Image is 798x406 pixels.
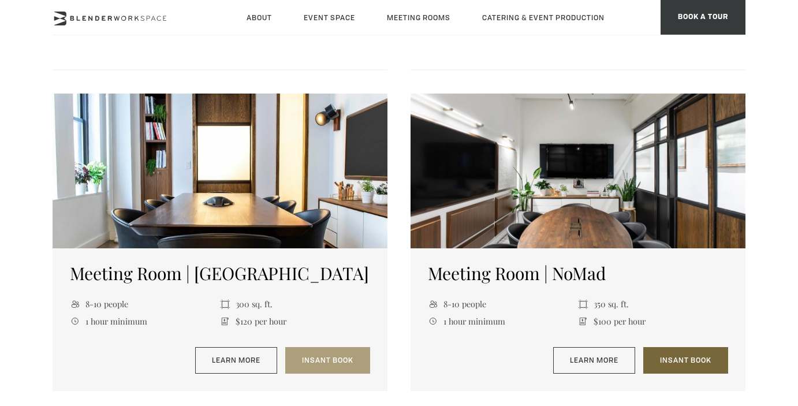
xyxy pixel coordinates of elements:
li: $120 per hour [220,312,370,329]
li: 1 hour minimum [428,312,578,329]
a: Learn More [195,347,277,374]
li: 8-10 people [70,296,220,312]
iframe: Chat Widget [740,351,798,406]
li: 350 sq. ft. [578,296,728,312]
h5: Meeting Room | [GEOGRAPHIC_DATA] [70,263,370,284]
a: Insant Book [285,347,370,374]
li: 8-10 people [428,296,578,312]
a: Learn More [553,347,635,374]
h5: Meeting Room | NoMad [428,263,728,284]
li: $100 per hour [578,312,728,329]
li: 300 sq. ft. [220,296,370,312]
li: 1 hour minimum [70,312,220,329]
a: Insant Book [643,347,728,374]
